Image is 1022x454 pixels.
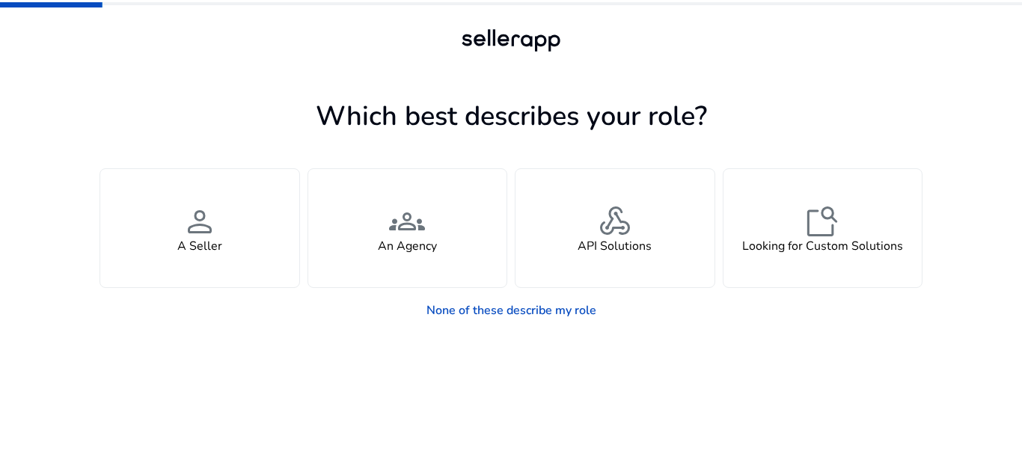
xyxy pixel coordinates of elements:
h4: Looking for Custom Solutions [742,239,903,254]
h4: A Seller [177,239,222,254]
span: groups [389,203,425,239]
h1: Which best describes your role? [100,100,922,132]
button: personA Seller [100,168,300,288]
span: feature_search [804,203,840,239]
button: webhookAPI Solutions [515,168,715,288]
button: feature_searchLooking for Custom Solutions [723,168,923,288]
a: None of these describe my role [414,295,608,325]
h4: API Solutions [578,239,652,254]
h4: An Agency [378,239,437,254]
button: groupsAn Agency [307,168,508,288]
span: person [182,203,218,239]
span: webhook [597,203,633,239]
